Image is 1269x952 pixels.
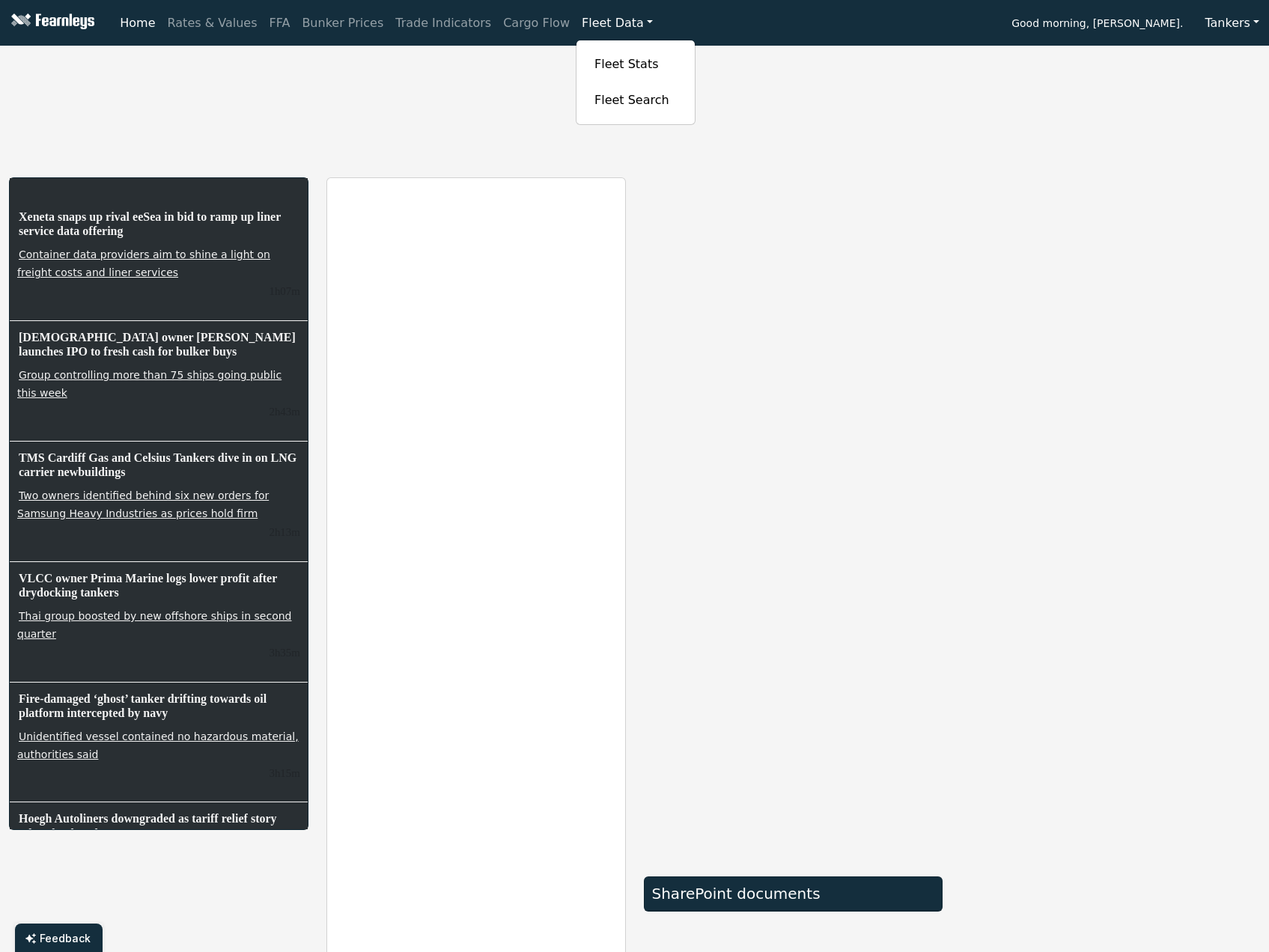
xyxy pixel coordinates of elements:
[1195,9,1269,37] button: Tankers
[497,8,576,38] a: Cargo Flow
[1011,12,1183,37] span: Good morning, [PERSON_NAME].
[576,40,696,125] div: Fleet Data
[652,885,935,903] div: SharePoint documents
[17,449,300,480] h6: TMS Cardiff Gas and Celsius Tankers dive in on LNG carrier newbuildings
[162,8,264,38] a: Rates & Values
[389,8,497,38] a: Trade Indicators
[17,488,269,521] a: Two owners identified behind six new orders for Samsung Heavy Industries as prices hold firm
[17,367,282,400] a: Group controlling more than 75 ships going public this week
[269,406,299,418] small: 18/08/2025, 09:54:38
[588,49,683,79] a: Fleet Stats
[17,690,300,721] h6: Fire-damaged ‘ghost’ tanker drifting towards oil platform intercepted by navy
[269,647,299,659] small: 18/08/2025, 09:02:30
[17,810,300,841] h6: Hoegh Autoliners downgraded as tariff relief story ‘already played out’
[9,106,1260,159] iframe: tickers TradingView widget
[269,767,299,779] small: 18/08/2025, 08:22:27
[961,686,1260,851] iframe: mini symbol-overview TradingView widget
[961,177,1260,342] iframe: mini symbol-overview TradingView widget
[269,285,299,297] small: 18/08/2025, 10:30:48
[588,85,683,115] a: Fleet Search
[961,522,1260,686] iframe: mini symbol-overview TradingView widget
[17,208,300,239] h6: Xeneta snaps up rival eeSea in bid to ramp up liner service data offering
[114,8,161,38] a: Home
[264,8,296,38] a: FFA
[7,13,94,32] img: Fearnleys Logo
[269,526,299,538] small: 18/08/2025, 09:24:00
[17,329,300,360] h6: [DEMOGRAPHIC_DATA] owner [PERSON_NAME] launches IPO to fresh cash for bulker buys
[296,8,389,38] a: Bunker Prices
[9,52,1260,106] iframe: tickers TradingView widget
[644,177,943,523] iframe: market overview TradingView widget
[576,82,695,118] a: Fleet Search
[17,729,299,762] a: Unidentified vessel contained no hazardous material, authorities said
[17,570,300,601] h6: VLCC owner Prima Marine logs lower profit after drydocking tankers
[961,342,1260,507] iframe: mini symbol-overview TradingView widget
[17,608,292,641] a: Thai group boosted by new offshore ships in second quarter
[17,247,270,280] a: Container data providers aim to shine a light on freight costs and liner services
[576,8,659,38] a: Fleet Data
[576,46,695,82] a: Fleet Stats
[644,523,943,860] iframe: market overview TradingView widget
